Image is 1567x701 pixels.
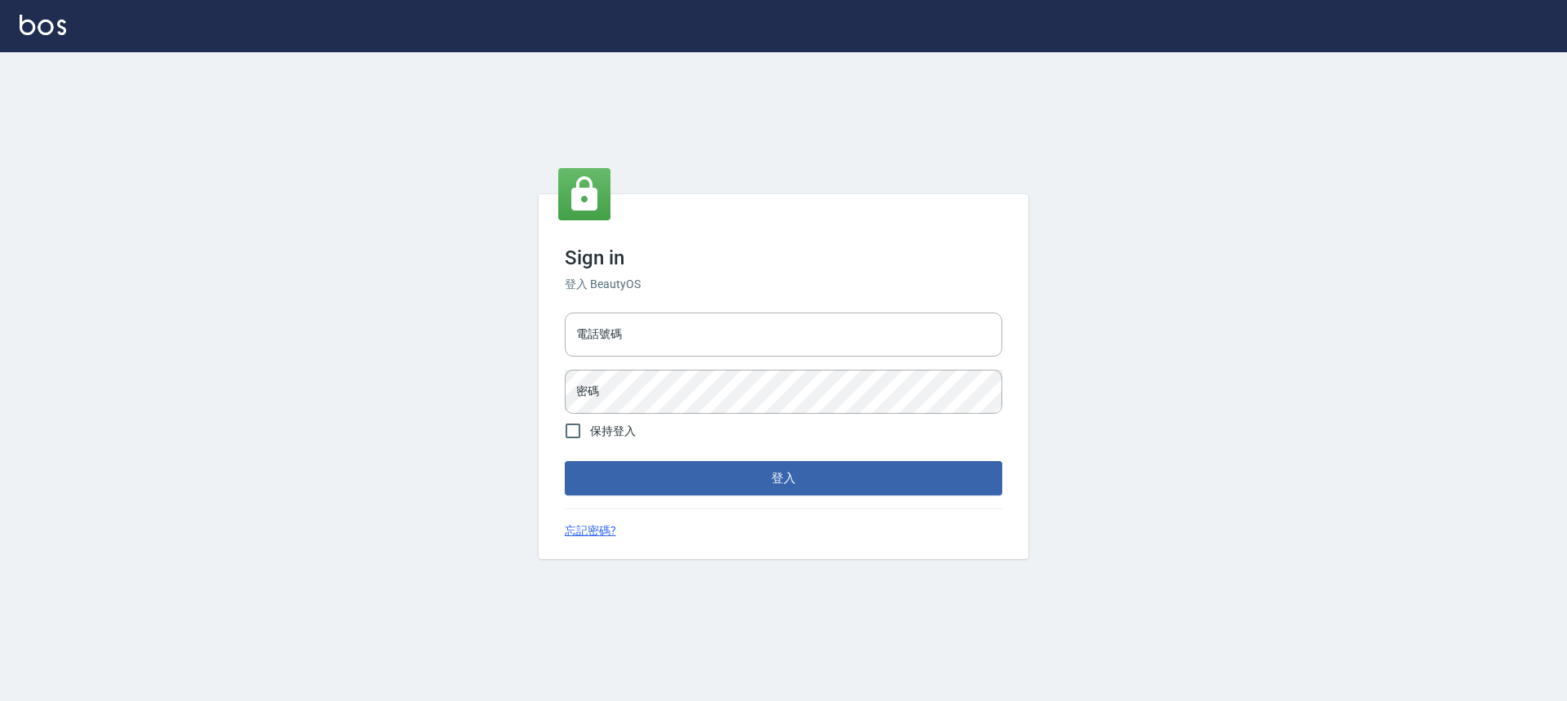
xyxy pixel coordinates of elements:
[565,461,1002,495] button: 登入
[590,423,636,440] span: 保持登入
[565,276,1002,293] h6: 登入 BeautyOS
[20,15,66,35] img: Logo
[565,246,1002,269] h3: Sign in
[565,522,616,539] a: 忘記密碼?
